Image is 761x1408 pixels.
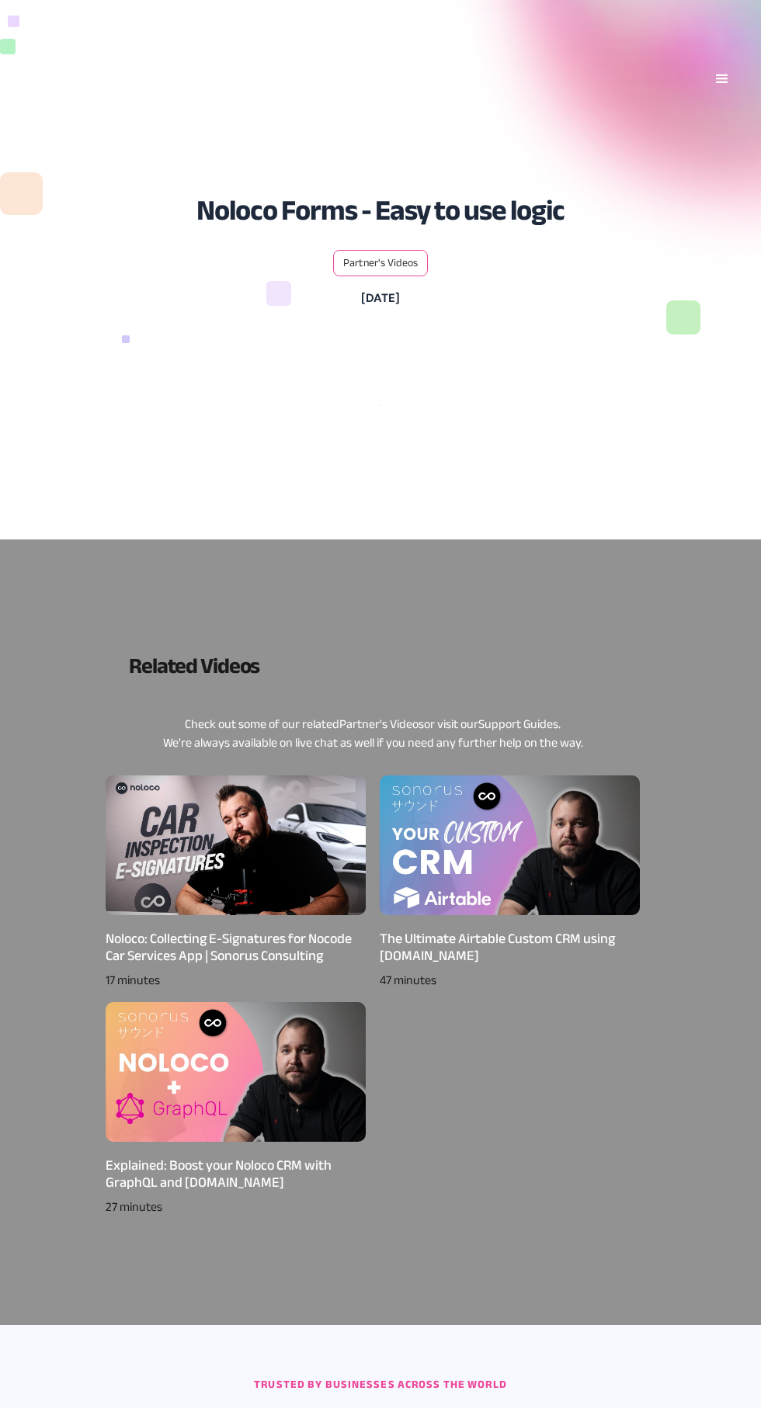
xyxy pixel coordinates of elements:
[16,68,109,92] a: home
[380,775,640,990] a: The Ultimate Airtable Custom CRM using [DOMAIN_NAME]47 minutes
[106,931,366,965] div: Noloco: Collecting E-Signatures for Nocode Car Services App | Sonorus Consulting
[106,971,366,990] div: 17 minutes
[38,1375,723,1394] div: Trusted by businesses across the world
[361,289,400,308] h6: [DATE]
[380,971,640,990] div: 47 minutes
[106,1198,366,1216] div: 27 minutes
[106,775,366,990] a: Noloco: Collecting E-Signatures for Nocode Car Services App | Sonorus Consulting17 minutes
[380,931,640,965] div: The Ultimate Airtable Custom CRM using [DOMAIN_NAME]
[478,713,558,736] a: Support Guides
[106,1002,366,1216] a: Explained: Boost your Noloco CRM with GraphQL and [DOMAIN_NAME]27 minutes
[98,715,648,752] p: Check out some of our related or visit our . We're always available on live chat as well if you n...
[98,453,663,508] p: Frustrated by lacklustre forms in no code front ends? Meet Noloco forms! With features like form ...
[699,56,745,102] div: menu
[129,633,648,699] h2: Related Videos
[106,1157,366,1191] div: Explained: Boost your Noloco CRM with GraphQL and [DOMAIN_NAME]
[343,257,418,269] a: Partner's Videos
[339,713,424,736] a: Partner's Videos
[158,188,603,234] h1: Noloco Forms - Easy to use logic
